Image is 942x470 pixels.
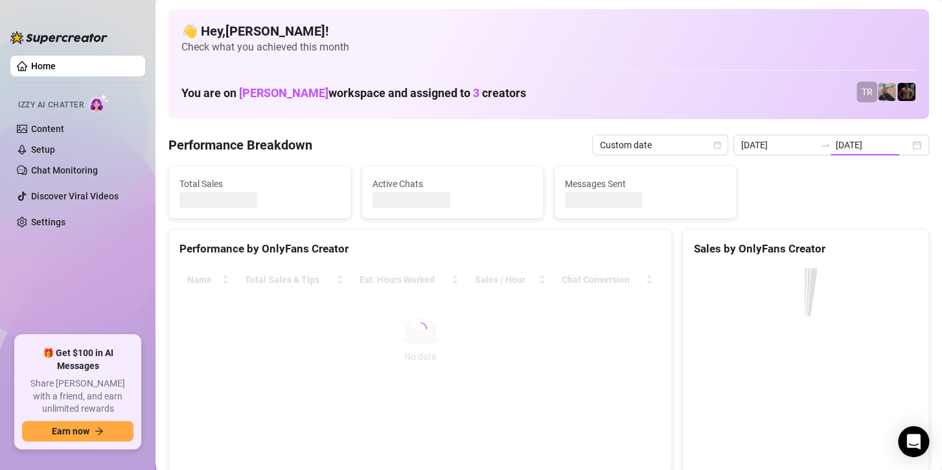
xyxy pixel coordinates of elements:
img: Trent [897,83,915,101]
a: Content [31,124,64,134]
span: swap-right [820,140,831,150]
a: Chat Monitoring [31,165,98,175]
span: Izzy AI Chatter [18,99,84,111]
div: Performance by OnlyFans Creator [179,240,661,258]
a: Discover Viral Videos [31,191,119,201]
span: Active Chats [373,177,533,191]
span: Messages Sent [565,177,726,191]
h4: Performance Breakdown [168,136,312,154]
input: End date [836,138,910,152]
img: logo-BBDzfeDw.svg [10,31,108,44]
h1: You are on workspace and assigned to creators [181,86,526,100]
span: 3 [473,86,479,100]
span: TR [862,85,873,99]
span: arrow-right [95,427,104,436]
a: Setup [31,144,55,155]
span: to [820,140,831,150]
input: Start date [741,138,815,152]
span: calendar [713,141,721,149]
span: Share [PERSON_NAME] with a friend, and earn unlimited rewards [22,377,133,416]
span: Earn now [52,426,89,436]
img: LC [878,83,896,101]
div: Open Intercom Messenger [898,426,929,457]
span: loading [414,322,427,335]
a: Settings [31,217,65,227]
button: Earn nowarrow-right [22,421,133,442]
span: Custom date [600,135,720,155]
img: AI Chatter [89,94,109,113]
span: [PERSON_NAME] [239,86,328,100]
a: Home [31,61,56,71]
span: 🎁 Get $100 in AI Messages [22,347,133,372]
span: Check what you achieved this month [181,40,916,54]
span: Total Sales [179,177,340,191]
div: Sales by OnlyFans Creator [693,240,918,258]
h4: 👋 Hey, [PERSON_NAME] ! [181,22,916,40]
